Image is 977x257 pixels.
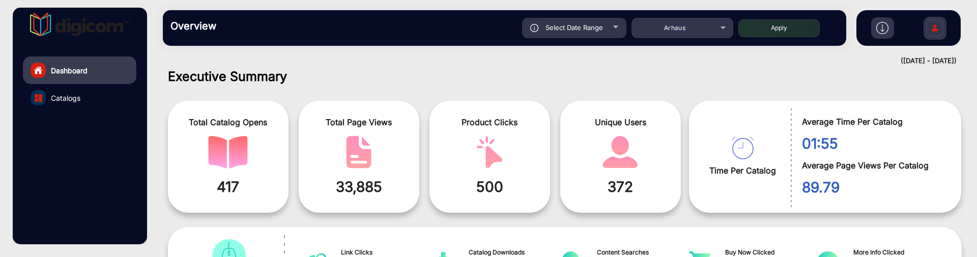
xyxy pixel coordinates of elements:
[802,177,946,198] span: 89.79
[34,66,43,75] img: home
[168,69,962,84] h1: Executive Summary
[437,176,542,197] span: 500
[51,93,80,103] span: Catalogs
[469,248,561,257] span: Catalog Downloads
[738,19,820,37] button: Apply
[664,24,685,32] span: Arhaus
[802,116,946,128] span: Average Time Per Catalog
[545,23,603,32] span: Select Date Range
[568,116,673,128] span: Unique Users
[170,20,313,32] h3: Overview
[600,136,640,168] img: catalog
[30,13,130,36] img: vmg-logo
[876,22,888,34] img: h2download.svg
[306,116,412,128] span: Total Page Views
[597,248,689,257] span: Content Searches
[35,94,42,102] img: catalog
[470,136,509,168] img: catalog
[341,248,433,257] span: Link Clicks
[437,116,542,128] span: Product Clicks
[208,136,248,168] img: catalog
[530,24,539,32] img: icon
[51,65,88,76] span: Dashboard
[802,133,946,154] span: 01:55
[731,136,754,159] img: catalog
[176,176,281,197] span: 417
[306,176,412,197] span: 33,885
[339,136,379,168] img: catalog
[176,116,281,128] span: Total Catalog Opens
[23,56,136,84] a: Dashboard
[924,12,945,47] img: Sign%20Up.svg
[802,159,946,172] span: Average Page Views Per Catalog
[725,248,817,257] span: Buy Now Clicked
[853,248,945,257] span: More Info Clicked
[153,56,957,66] div: ([DATE] - [DATE])
[568,176,673,197] span: 372
[23,84,136,111] a: Catalogs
